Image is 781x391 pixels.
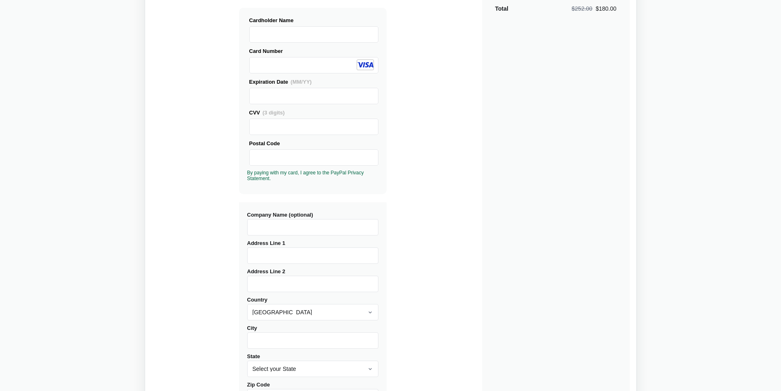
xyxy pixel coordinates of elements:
[249,16,378,25] div: Cardholder Name
[249,108,378,117] div: CVV
[495,5,508,12] strong: Total
[249,139,378,148] div: Postal Code
[253,27,375,42] iframe: Secure Credit Card Frame - Cardholder Name
[247,361,378,377] select: State
[247,325,378,349] label: City
[247,304,378,320] select: Country
[572,5,592,12] span: $252.00
[249,78,378,86] div: Expiration Date
[247,170,364,181] a: By paying with my card, I agree to the PayPal Privacy Statement.
[291,79,312,85] span: (MM/YY)
[253,119,375,135] iframe: Secure Credit Card Frame - CVV
[247,297,378,320] label: Country
[247,276,378,292] input: Address Line 2
[247,247,378,264] input: Address Line 1
[262,110,285,116] span: (3 digits)
[572,5,616,13] div: $180.00
[247,353,378,377] label: State
[253,88,375,104] iframe: Secure Credit Card Frame - Expiration Date
[247,219,378,236] input: Company Name (optional)
[247,268,378,292] label: Address Line 2
[247,212,378,236] label: Company Name (optional)
[247,240,378,264] label: Address Line 1
[249,47,378,55] div: Card Number
[253,57,375,73] iframe: Secure Credit Card Frame - Credit Card Number
[247,332,378,349] input: City
[253,150,375,165] iframe: Secure Credit Card Frame - Postal Code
